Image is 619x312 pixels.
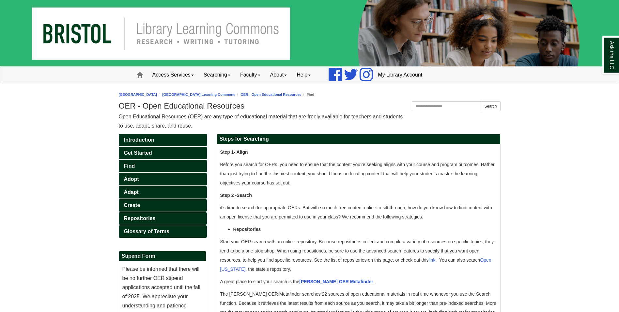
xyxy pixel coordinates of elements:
[299,279,373,284] a: [PERSON_NAME] OER Metafinder
[119,101,501,111] h1: OER - Open Educational Resources
[162,93,235,96] a: [GEOGRAPHIC_DATA] Learning Commons
[217,134,500,144] h2: Steps for Searching
[119,186,207,199] a: Adapt
[220,279,375,284] span: A great place to start your search is the .
[119,173,207,185] a: Adopt
[124,189,139,195] span: Adapt
[119,212,207,225] a: Repositories
[220,205,492,219] span: it’s time to search for appropriate OERs. But with so much free content online to sift through, h...
[373,67,427,83] a: My Library Account
[233,227,261,232] strong: Repositories
[119,147,207,159] a: Get Started
[119,199,207,212] a: Create
[124,202,140,208] span: Create
[292,67,316,83] a: Help
[220,257,491,272] a: Open [US_STATE]
[220,149,248,155] strong: Step 1- Align
[220,239,494,272] span: Start your OER search with an online repository. Because repositories collect and compile a varie...
[302,92,314,98] li: Find
[124,229,169,234] span: Glossary of Terms
[119,160,207,172] a: Find
[199,67,235,83] a: Searching
[428,257,435,263] a: link
[240,93,301,96] a: OER - Open Educational Resources
[119,225,207,238] a: Glossary of Terms
[119,92,501,98] nav: breadcrumb
[119,114,403,129] span: Open Educational Resources (OER) are any type of educational material that are freely available f...
[235,67,265,83] a: Faculty
[119,134,207,146] a: Introduction
[220,162,495,185] span: Before you search for OERs, you need to ensure that the content you’re seeking aligns with your c...
[124,163,135,169] span: Find
[124,176,139,182] span: Adopt
[119,93,157,96] a: [GEOGRAPHIC_DATA]
[265,67,292,83] a: About
[220,193,252,198] strong: Step 2 -Search
[147,67,199,83] a: Access Services
[124,137,154,143] span: Introduction
[119,251,206,261] h2: Stipend Form
[481,101,500,111] button: Search
[124,216,156,221] span: Repositories
[124,150,152,156] span: Get Started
